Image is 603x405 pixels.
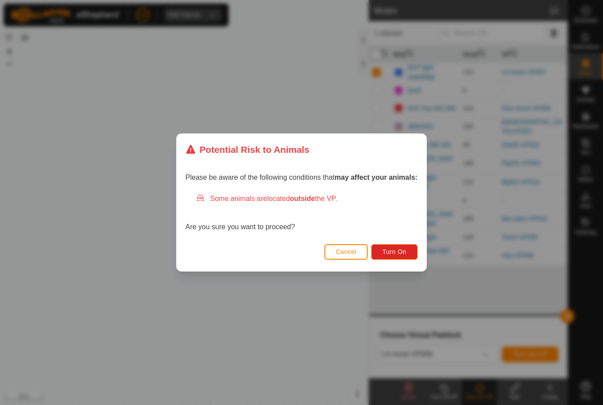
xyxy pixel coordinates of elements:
[290,195,315,202] strong: outside
[383,248,407,255] span: Turn On
[267,195,337,202] span: located the VP.
[185,143,309,156] div: Potential Risk to Animals
[185,174,418,181] span: Please be aware of the following conditions that
[185,193,418,232] div: Are you sure you want to proceed?
[335,174,418,181] strong: may affect your animals:
[336,248,357,255] span: Cancel
[372,244,418,260] button: Turn On
[196,193,418,204] div: Some animals are
[324,244,368,260] button: Cancel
